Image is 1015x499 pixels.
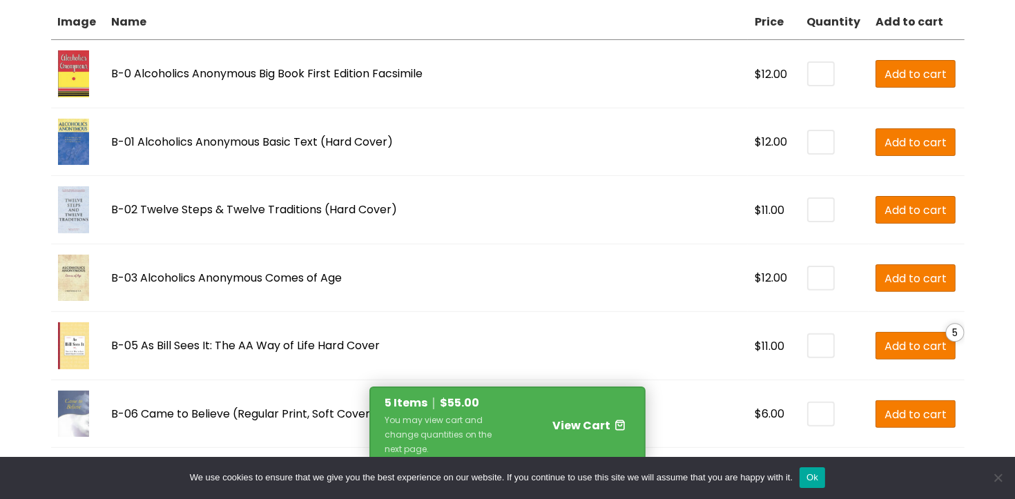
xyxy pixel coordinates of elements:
a: B-03 Alcoholics Anonymous Comes of Age [111,270,342,286]
a: Add to cart [876,196,956,224]
span: Quantity [807,15,861,29]
span: $ [440,395,447,411]
span: Add to cart [884,66,947,83]
span: $ [755,406,762,422]
a: B-02 Twelve Steps & Twelve Traditions (Hard Cover) [111,202,397,217]
span: $ [755,134,762,150]
img: B-06 Came to Believe (Regular Print, Soft Cover) [58,391,89,438]
span: 11.00 [762,338,784,354]
span: $ [755,202,762,218]
span: $ [755,338,762,354]
span: Add to cart [884,134,947,151]
i: 5 [946,323,965,342]
span: 6.00 [762,406,784,422]
span: View Cart [552,418,610,433]
span: 12.00 [762,134,787,150]
a: B-01 Alcoholics Anonymous Basic Text (Hard Cover) [111,134,393,150]
span: Name [111,15,146,29]
a: Add to cart [876,400,956,428]
span: 11.00 [762,202,784,218]
span: We use cookies to ensure that we give you the best experience on our website. If you continue to ... [190,471,793,485]
a: B-0 Alcoholics Anonymous Big Book First Edition Facsimile [111,66,423,81]
div: You may view cart and change quantities on the next page. [385,413,505,456]
span: 5 [385,395,391,411]
span: No [991,471,1005,485]
a: Add to cart [876,264,956,292]
a: B-06 Came to Believe (Regular Print, Soft Cover) [111,406,376,422]
span: Add to cart [876,15,943,29]
a: Add to cart [876,128,956,156]
span: Add to cart [884,202,947,219]
img: B-0 Alcoholics Anonymous Big Book First Edition Facsimile [58,50,89,97]
a: View Cart [505,413,625,437]
span: 12.00 [762,270,787,286]
span: Items [394,395,427,411]
span: Price [755,15,784,29]
img: B-03 Alcoholics Anonymous Comes of Age [58,255,89,302]
img: B-01 Alcoholics Anonymous Basic Text (Hard Cover) [58,119,89,166]
img: B-05 As Bill Sees It: The AA Way of Life Hard Cover [58,322,89,369]
img: B-02 Twelve Steps & Twelve Traditions (Hard Cover) [58,186,89,233]
a: Add to cart [876,60,956,88]
span: $ [755,270,762,286]
a: B-05 As Bill Sees It: The AA Way of Life Hard Cover [111,337,380,353]
span: $ [755,66,762,82]
button: Ok [800,467,825,488]
a: Add to cart5 [876,332,956,360]
span: Image [58,15,97,29]
span: 55.00 [447,395,479,411]
span: Add to cart [884,406,947,423]
span: Add to cart [884,337,947,355]
span: 12.00 [762,66,787,82]
span: Add to cart [884,270,947,287]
